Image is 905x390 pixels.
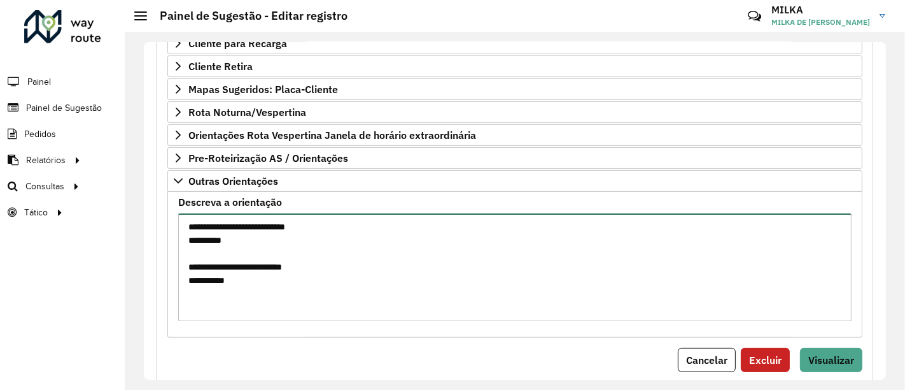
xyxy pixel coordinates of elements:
[27,75,51,89] span: Painel
[167,170,862,192] a: Outras Orientações
[24,206,48,219] span: Tático
[167,192,862,338] div: Outras Orientações
[167,124,862,146] a: Orientações Rota Vespertina Janela de horário extraordinária
[771,17,870,28] span: MILKA DE [PERSON_NAME]
[741,3,768,30] a: Contato Rápido
[26,154,66,167] span: Relatórios
[26,101,102,115] span: Painel de Sugestão
[167,32,862,54] a: Cliente para Recarga
[24,127,56,141] span: Pedidos
[188,84,338,94] span: Mapas Sugeridos: Placa-Cliente
[771,4,870,16] h3: MILKA
[167,101,862,123] a: Rota Noturna/Vespertina
[167,55,862,77] a: Cliente Retira
[188,38,287,48] span: Cliente para Recarga
[678,348,736,372] button: Cancelar
[808,354,854,366] span: Visualizar
[25,180,64,193] span: Consultas
[188,130,476,140] span: Orientações Rota Vespertina Janela de horário extraordinária
[188,153,348,163] span: Pre-Roteirização AS / Orientações
[741,348,790,372] button: Excluir
[749,354,782,366] span: Excluir
[686,354,727,366] span: Cancelar
[800,348,862,372] button: Visualizar
[188,61,253,71] span: Cliente Retira
[178,194,282,210] label: Descreva a orientação
[188,107,306,117] span: Rota Noturna/Vespertina
[147,9,347,23] h2: Painel de Sugestão - Editar registro
[167,78,862,100] a: Mapas Sugeridos: Placa-Cliente
[188,176,278,186] span: Outras Orientações
[167,147,862,169] a: Pre-Roteirização AS / Orientações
